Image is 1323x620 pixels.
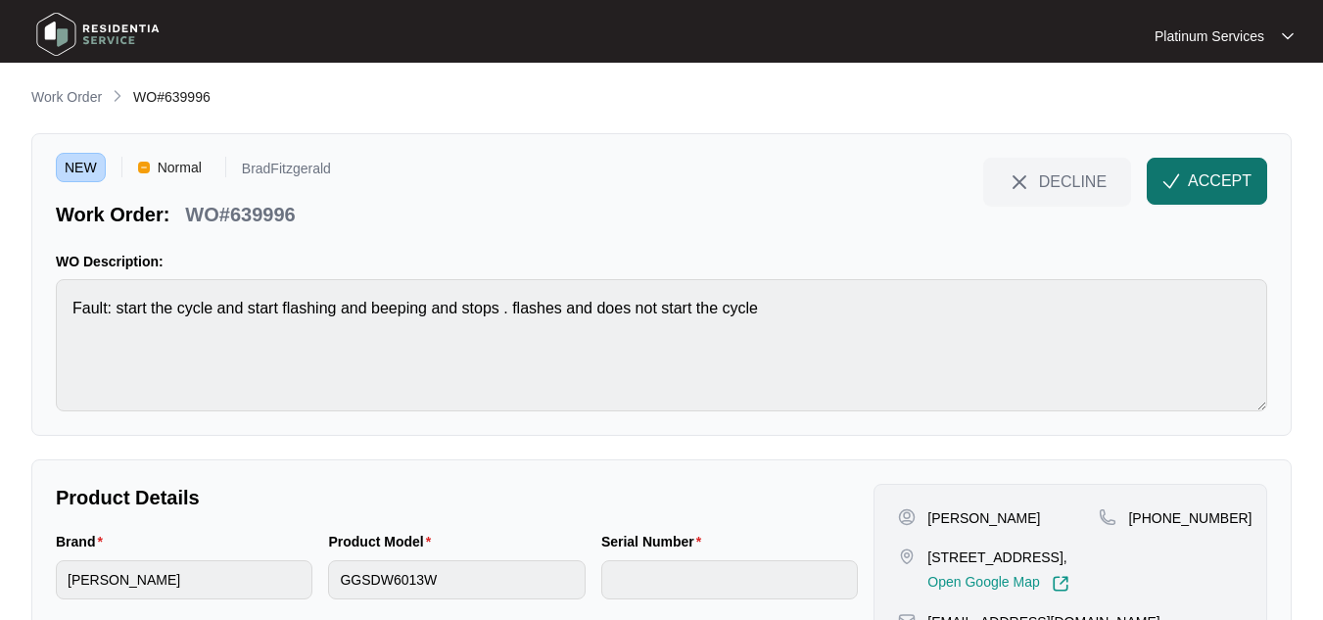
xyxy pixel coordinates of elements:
[29,5,166,64] img: residentia service logo
[1052,575,1069,593] img: Link-External
[601,560,858,599] input: Serial Number
[110,88,125,104] img: chevron-right
[56,279,1267,411] textarea: Fault: start the cycle and start flashing and beeping and stops . flashes and does not start the ...
[1039,170,1107,192] span: DECLINE
[242,162,331,182] p: BradFitzgerald
[1188,169,1252,193] span: ACCEPT
[1008,170,1031,194] img: close-Icon
[927,508,1040,528] p: [PERSON_NAME]
[133,89,211,105] span: WO#639996
[150,153,210,182] span: Normal
[1155,26,1264,46] p: Platinum Services
[138,162,150,173] img: Vercel Logo
[927,548,1068,567] p: [STREET_ADDRESS],
[898,548,916,565] img: map-pin
[927,575,1068,593] a: Open Google Map
[983,158,1131,205] button: close-IconDECLINE
[56,153,106,182] span: NEW
[31,87,102,107] p: Work Order
[56,532,111,551] label: Brand
[1099,508,1116,526] img: map-pin
[328,532,439,551] label: Product Model
[1162,172,1180,190] img: check-Icon
[1147,158,1267,205] button: check-IconACCEPT
[328,560,585,599] input: Product Model
[27,87,106,109] a: Work Order
[1128,508,1252,528] p: [PHONE_NUMBER]
[898,508,916,526] img: user-pin
[56,201,169,228] p: Work Order:
[185,201,295,228] p: WO#639996
[56,252,1267,271] p: WO Description:
[601,532,709,551] label: Serial Number
[1282,31,1294,41] img: dropdown arrow
[56,560,312,599] input: Brand
[56,484,858,511] p: Product Details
